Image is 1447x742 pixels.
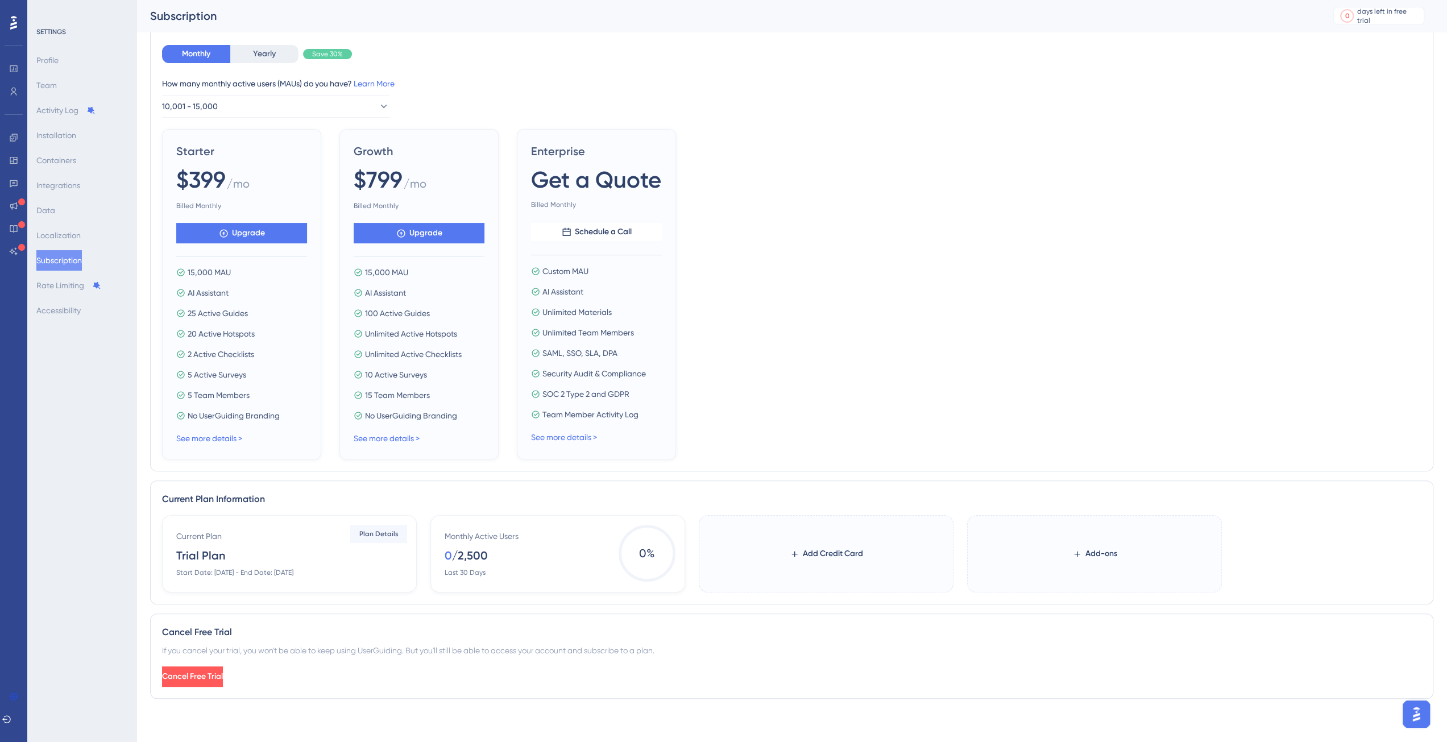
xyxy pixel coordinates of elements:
span: Starter [176,143,307,159]
span: Billed Monthly [531,200,662,209]
span: Security Audit & Compliance [542,367,646,380]
div: / 2,500 [452,548,488,563]
span: No UserGuiding Branding [365,409,457,422]
span: SOC 2 Type 2 and GDPR [542,387,629,401]
a: Learn More [354,79,395,88]
div: Last 30 Days [445,568,486,577]
span: Get a Quote [531,164,661,196]
span: AI Assistant [542,285,583,299]
span: / mo [227,176,250,197]
div: 0 [1345,11,1349,20]
iframe: UserGuiding AI Assistant Launcher [1399,697,1433,731]
span: 15,000 MAU [188,266,231,279]
button: Containers [36,150,76,171]
span: Unlimited Active Checklists [365,347,462,361]
button: Add-ons [1072,544,1117,564]
span: Plan Details [359,529,399,538]
span: 20 Active Hotspots [188,327,255,341]
span: 0 % [619,525,675,582]
button: Add Credit Card [790,544,863,564]
span: Unlimited Team Members [542,326,634,339]
span: Upgrade [232,226,265,240]
button: Schedule a Call [531,222,662,242]
span: Upgrade [409,226,442,240]
button: Yearly [230,45,298,63]
span: 15 Team Members [365,388,430,402]
a: See more details > [354,434,420,443]
div: Start Date: [DATE] - End Date: [DATE] [176,568,293,577]
div: Trial Plan [176,548,225,563]
span: Billed Monthly [354,201,484,210]
button: Upgrade [354,223,484,243]
span: Billed Monthly [176,201,307,210]
span: / mo [404,176,426,197]
button: Activity Log [36,100,96,121]
button: Cancel Free Trial [162,666,223,687]
span: 5 Team Members [188,388,250,402]
button: Data [36,200,55,221]
span: SAML, SSO, SLA, DPA [542,346,617,360]
div: Current Plan Information [162,492,1421,506]
div: 0 [445,548,452,563]
div: Current Plan [176,529,222,543]
button: Subscription [36,250,82,271]
span: Team Member Activity Log [542,408,638,421]
button: 10,001 - 15,000 [162,95,389,118]
span: 15,000 MAU [365,266,408,279]
span: Enterprise [531,143,662,159]
button: Plan Details [350,525,407,543]
div: SETTINGS [36,27,128,36]
span: Unlimited Active Hotspots [365,327,457,341]
span: AI Assistant [188,286,229,300]
span: 25 Active Guides [188,306,248,320]
div: days left in free trial [1357,7,1420,25]
span: 10 Active Surveys [365,368,427,382]
span: 100 Active Guides [365,306,430,320]
span: Cancel Free Trial [162,670,223,683]
span: AI Assistant [365,286,406,300]
span: Add-ons [1085,547,1117,561]
div: How many monthly active users (MAUs) do you have? [162,77,1421,90]
span: Growth [354,143,484,159]
span: Custom MAU [542,264,588,278]
span: $799 [354,164,403,196]
button: Team [36,75,57,96]
span: No UserGuiding Branding [188,409,280,422]
div: Cancel Free Trial [162,625,1421,639]
span: 2 Active Checklists [188,347,254,361]
div: Subscription [150,8,1305,24]
button: Installation [36,125,76,146]
button: Upgrade [176,223,307,243]
div: Monthly Active Users [445,529,519,543]
button: Accessibility [36,300,81,321]
span: Unlimited Materials [542,305,612,319]
span: $399 [176,164,226,196]
div: If you cancel your trial, you won't be able to keep using UserGuiding. But you'll still be able t... [162,644,1421,657]
span: Schedule a Call [575,225,632,239]
button: Rate Limiting [36,275,101,296]
span: 10,001 - 15,000 [162,100,218,113]
span: Add Credit Card [803,547,863,561]
button: Integrations [36,175,80,196]
button: Profile [36,50,59,71]
a: See more details > [531,433,597,442]
a: See more details > [176,434,242,443]
span: 5 Active Surveys [188,368,246,382]
button: Localization [36,225,81,246]
span: Save 30% [312,49,343,59]
button: Monthly [162,45,230,63]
